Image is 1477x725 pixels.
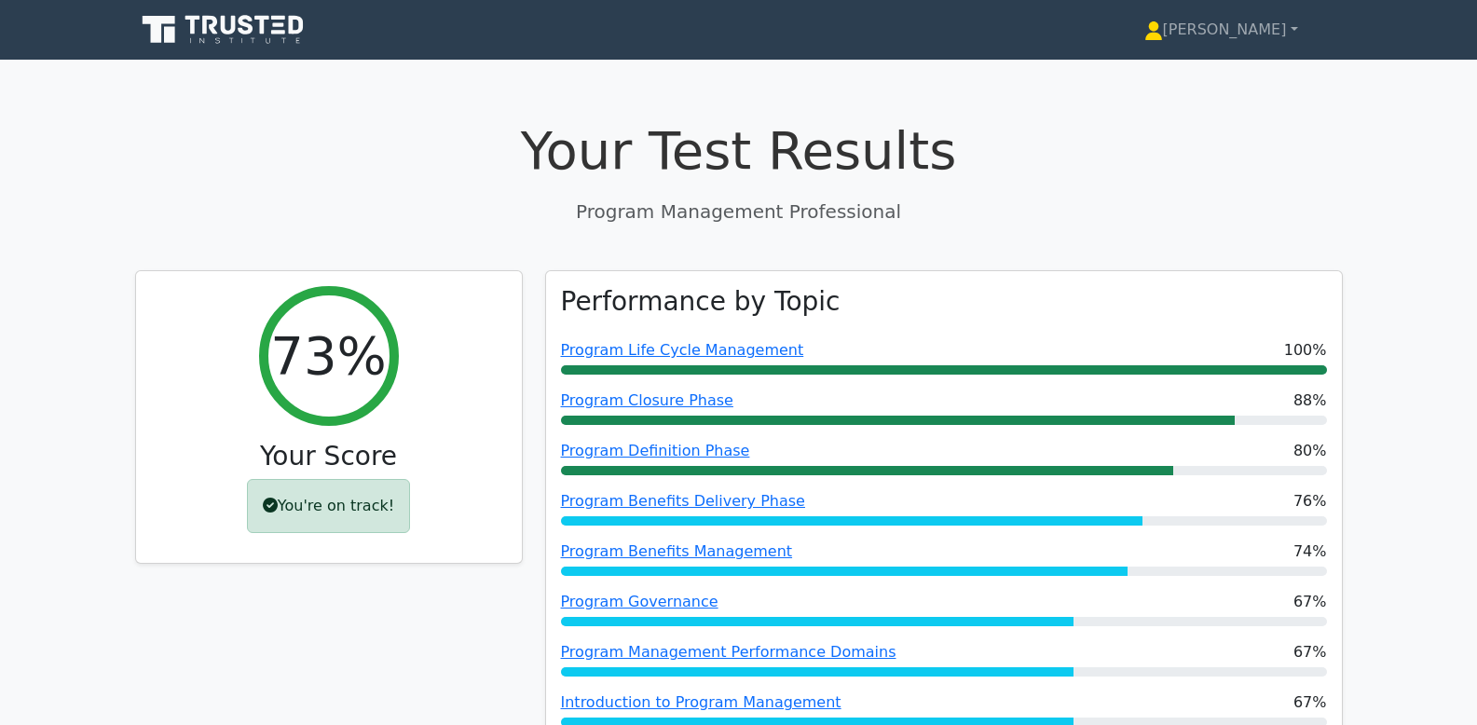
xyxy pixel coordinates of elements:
[1293,490,1327,513] span: 76%
[1284,339,1327,362] span: 100%
[1293,540,1327,563] span: 74%
[1293,591,1327,613] span: 67%
[1293,390,1327,412] span: 88%
[561,693,841,711] a: Introduction to Program Management
[151,441,507,472] h3: Your Score
[561,341,804,359] a: Program Life Cycle Management
[1293,641,1327,663] span: 67%
[1100,11,1343,48] a: [PERSON_NAME]
[1293,440,1327,462] span: 80%
[135,119,1343,182] h1: Your Test Results
[135,198,1343,226] p: Program Management Professional
[561,643,896,661] a: Program Management Performance Domains
[561,593,718,610] a: Program Governance
[561,442,750,459] a: Program Definition Phase
[561,391,733,409] a: Program Closure Phase
[1293,691,1327,714] span: 67%
[561,286,841,318] h3: Performance by Topic
[247,479,410,533] div: You're on track!
[561,542,793,560] a: Program Benefits Management
[270,324,386,387] h2: 73%
[561,492,805,510] a: Program Benefits Delivery Phase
